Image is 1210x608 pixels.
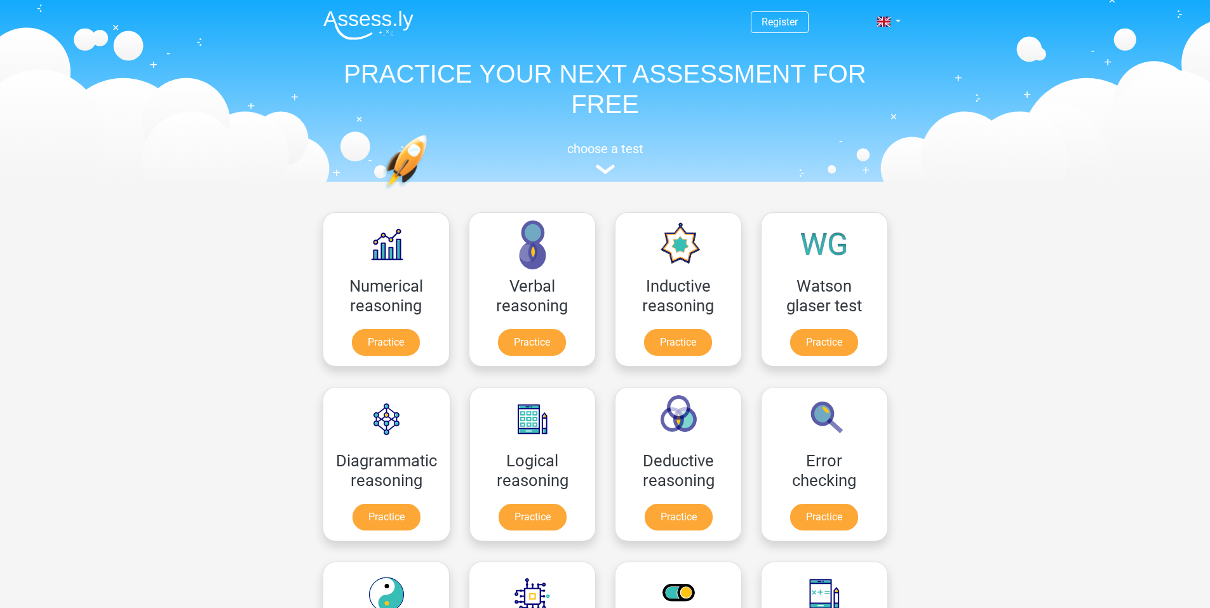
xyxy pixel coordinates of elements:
a: Practice [353,504,420,530]
a: Practice [790,504,858,530]
a: choose a test [313,141,897,175]
a: Practice [790,329,858,356]
a: Practice [352,329,420,356]
img: practice [383,135,476,250]
img: assessment [596,165,615,174]
a: Practice [498,329,566,356]
h1: PRACTICE YOUR NEXT ASSESSMENT FOR FREE [313,58,897,119]
a: Practice [499,504,567,530]
a: Practice [644,329,712,356]
img: Assessly [323,10,413,40]
h5: choose a test [313,141,897,156]
a: Register [762,16,798,28]
a: Practice [645,504,713,530]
